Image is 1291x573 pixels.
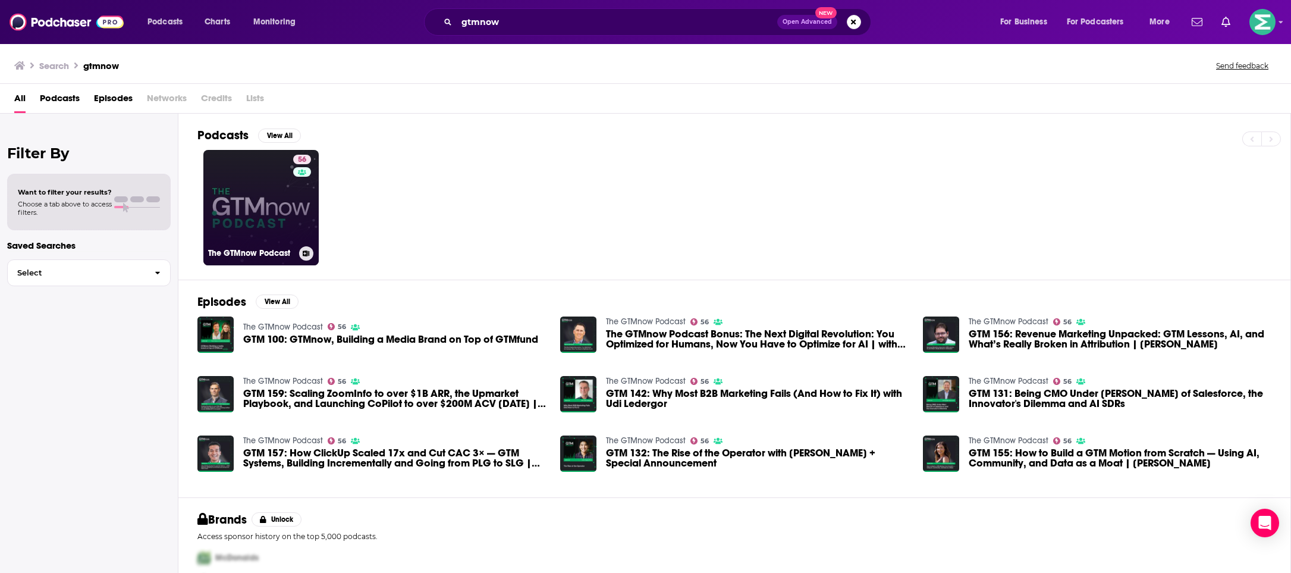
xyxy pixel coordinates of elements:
a: 56 [690,437,709,444]
a: PodcastsView All [197,128,301,143]
img: Podchaser - Follow, Share and Rate Podcasts [10,11,124,33]
span: 56 [701,379,709,384]
span: 56 [1063,379,1072,384]
span: Podcasts [147,14,183,30]
button: Unlock [252,512,302,527]
a: 56The GTMnow Podcast [203,150,319,265]
p: Access sponsor history on the top 5,000 podcasts. [197,532,1271,541]
a: The GTMnow Podcast [969,376,1048,386]
span: Lists [246,89,264,113]
span: For Business [1000,14,1047,30]
a: Show notifications dropdown [1187,12,1207,32]
span: 56 [1063,439,1072,444]
a: 56 [328,323,347,330]
img: GTM 131: Being CMO Under Marc Benioff of Salesforce, the Innovator's Dilemma and AI SDRs [923,376,959,412]
a: GTM 159: Scaling ZoomInfo to over $1B ARR, the Upmarket Playbook, and Launching CoPilot to over $... [243,389,546,409]
span: Networks [147,89,187,113]
img: The GTMnow Podcast Bonus: The Next Digital Revolution: You Optimized for Humans, Now You Have to ... [560,317,596,353]
span: 56 [338,379,346,384]
h3: Search [39,60,69,71]
div: Open Intercom Messenger [1251,509,1279,537]
a: GTM 157: How ClickUp Scaled 17x and Cut CAC 3× — GTM Systems, Building Incrementally and Going fr... [243,448,546,468]
a: 56 [328,437,347,444]
a: 56 [328,378,347,385]
span: 56 [701,320,709,325]
span: 56 [1063,320,1072,325]
img: GTM 159: Scaling ZoomInfo to over $1B ARR, the Upmarket Playbook, and Launching CoPilot to over $... [197,376,234,412]
span: Open Advanced [783,19,832,25]
span: Charts [205,14,230,30]
a: The GTMnow Podcast [243,436,323,446]
button: Show profile menu [1249,9,1276,35]
a: EpisodesView All [197,295,299,309]
button: open menu [1059,12,1141,32]
button: Open AdvancedNew [777,15,837,29]
span: The GTMnow Podcast Bonus: The Next Digital Revolution: You Optimized for Humans, Now You Have to ... [606,329,909,349]
h2: Podcasts [197,128,249,143]
span: 56 [338,439,346,444]
button: View All [258,129,301,143]
button: open menu [139,12,198,32]
span: 56 [338,324,346,330]
span: GTM 131: Being CMO Under [PERSON_NAME] of Salesforce, the Innovator's Dilemma and AI SDRs [969,389,1271,409]
a: 56 [690,378,709,385]
span: 56 [298,154,306,166]
a: GTM 155: How to Build a GTM Motion from Scratch — Using AI, Community, and Data as a Moat | Erica... [923,436,959,472]
a: All [14,89,26,113]
span: Credits [201,89,232,113]
a: Episodes [94,89,133,113]
h3: The GTMnow Podcast [208,248,294,258]
a: GTM 142: Why Most B2B Marketing Fails (And How to Fix It) with Udi Ledergor [606,389,909,409]
span: Want to filter your results? [18,188,112,196]
button: open menu [245,12,311,32]
h2: Filter By [7,145,171,162]
a: Podcasts [40,89,80,113]
span: For Podcasters [1067,14,1124,30]
img: GTM 156: Revenue Marketing Unpacked: GTM Lessons, AI, and What’s Really Broken in Attribution | J... [923,317,959,353]
a: GTM 100: GTMnow, Building a Media Brand on Top of GTMfund [197,317,234,353]
a: 56 [1053,318,1072,325]
a: The GTMnow Podcast [606,317,686,327]
a: 56 [293,155,311,164]
img: User Profile [1249,9,1276,35]
button: Send feedback [1213,61,1272,71]
span: Monitoring [253,14,296,30]
a: The GTMnow Podcast [243,322,323,332]
button: View All [256,295,299,309]
a: 56 [690,318,709,325]
img: GTM 142: Why Most B2B Marketing Fails (And How to Fix It) with Udi Ledergor [560,376,596,412]
span: New [815,7,837,18]
h3: gtmnow [83,60,119,71]
a: 56 [1053,437,1072,444]
a: GTM 100: GTMnow, Building a Media Brand on Top of GTMfund [243,334,538,345]
a: GTM 132: The Rise of the Operator with Casey Woo + Special Announcement [606,448,909,468]
button: Select [7,259,171,286]
p: Saved Searches [7,240,171,251]
span: GTM 155: How to Build a GTM Motion from Scratch — Using AI, Community, and Data as a Moat | [PERS... [969,448,1271,468]
a: The GTMnow Podcast [243,376,323,386]
a: The GTMnow Podcast [606,436,686,446]
a: The GTMnow Podcast [969,317,1048,327]
a: Show notifications dropdown [1217,12,1235,32]
img: GTM 157: How ClickUp Scaled 17x and Cut CAC 3× — GTM Systems, Building Incrementally and Going fr... [197,436,234,472]
a: GTM 156: Revenue Marketing Unpacked: GTM Lessons, AI, and What’s Really Broken in Attribution | J... [969,329,1271,349]
img: GTM 132: The Rise of the Operator with Casey Woo + Special Announcement [560,436,596,472]
button: open menu [1141,12,1185,32]
a: The GTMnow Podcast [606,376,686,386]
a: 56 [1053,378,1072,385]
h2: Episodes [197,295,246,309]
span: GTM 156: Revenue Marketing Unpacked: GTM Lessons, AI, and What’s Really Broken in Attribution | [... [969,329,1271,349]
a: The GTMnow Podcast [969,436,1048,446]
